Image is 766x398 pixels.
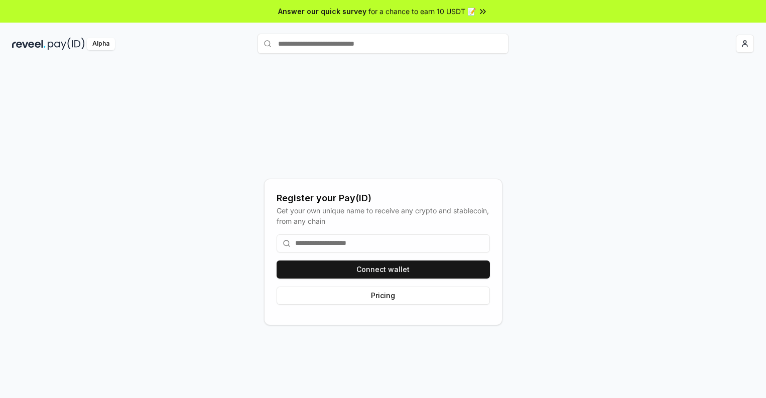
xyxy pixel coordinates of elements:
span: Answer our quick survey [278,6,366,17]
span: for a chance to earn 10 USDT 📝 [368,6,476,17]
button: Connect wallet [277,260,490,279]
div: Register your Pay(ID) [277,191,490,205]
div: Get your own unique name to receive any crypto and stablecoin, from any chain [277,205,490,226]
img: pay_id [48,38,85,50]
div: Alpha [87,38,115,50]
img: reveel_dark [12,38,46,50]
button: Pricing [277,287,490,305]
